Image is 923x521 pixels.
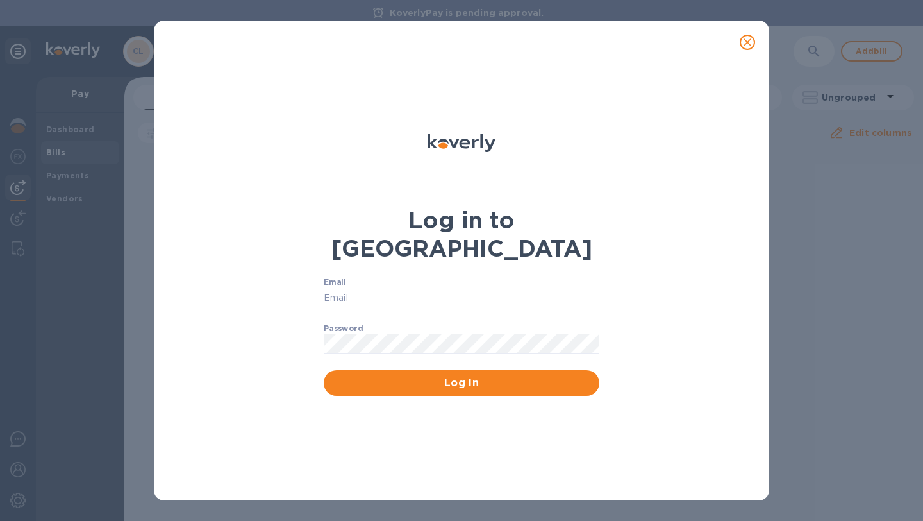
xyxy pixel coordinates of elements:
label: Password [324,325,363,333]
button: Log In [324,370,599,396]
button: close [732,27,763,58]
img: Koverly [428,134,495,152]
input: Email [324,288,599,307]
span: Log In [334,375,589,391]
label: Email [324,279,346,287]
b: Log in to [GEOGRAPHIC_DATA] [331,206,592,262]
